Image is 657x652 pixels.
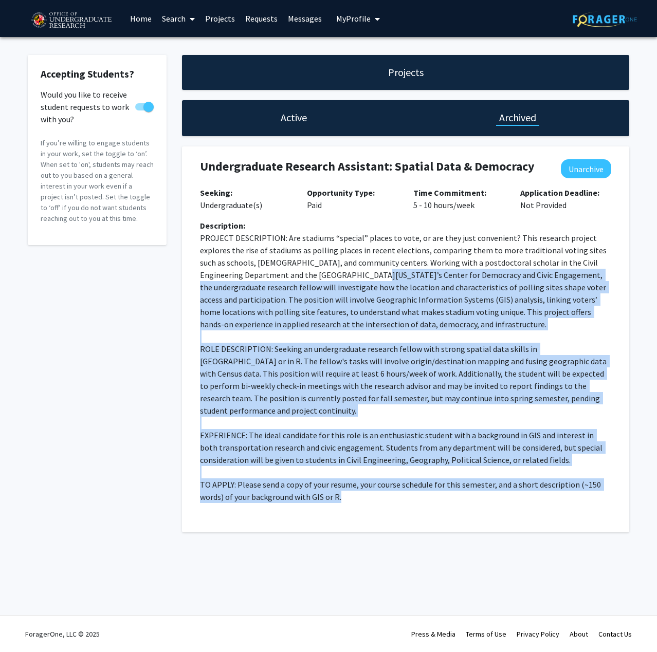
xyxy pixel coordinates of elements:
[411,629,455,639] a: Press & Media
[307,188,375,198] b: Opportunity Type:
[28,8,115,33] img: University of Maryland Logo
[25,616,100,652] div: ForagerOne, LLC © 2025
[520,188,599,198] b: Application Deadline:
[307,187,398,211] p: Paid
[413,188,486,198] b: Time Commitment:
[281,110,307,125] h1: Active
[561,159,611,178] button: Unarchive
[200,219,611,232] div: Description:
[598,629,632,639] a: Contact Us
[200,188,232,198] b: Seeking:
[200,429,611,466] p: EXPERIENCE: The ideal candidate for this role is an enthusiastic student with a background in GIS...
[8,606,44,644] iframe: Chat
[336,13,371,24] span: My Profile
[125,1,157,36] a: Home
[200,159,537,174] h4: Undergraduate Research Assistant: Spatial Data & Democracy
[573,11,637,27] img: ForagerOne Logo
[499,110,536,125] h1: Archived
[41,88,131,125] span: Would you like to receive student requests to work with you?
[283,1,327,36] a: Messages
[200,343,611,417] p: ROLE DESCRIPTION: Seeking an undergraduate research fellow with strong spatial data skills in [GE...
[240,1,283,36] a: Requests
[200,187,291,211] p: Undergraduate(s)
[413,187,505,211] p: 5 - 10 hours/week
[388,65,424,80] h1: Projects
[517,629,559,639] a: Privacy Policy
[200,1,240,36] a: Projects
[41,138,154,224] p: If you’re willing to engage students in your work, set the toggle to ‘on’. When set to 'on', stud...
[200,478,611,503] p: TO APPLY: Please send a copy of your resume, your course schedule for this semester, and a short ...
[157,1,200,36] a: Search
[200,232,611,330] p: PROJECT DESCRIPTION: Are stadiums “special” places to vote, or are they just convenient? This res...
[520,187,612,211] p: Not Provided
[466,629,506,639] a: Terms of Use
[570,629,588,639] a: About
[41,68,154,80] h2: Accepting Students?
